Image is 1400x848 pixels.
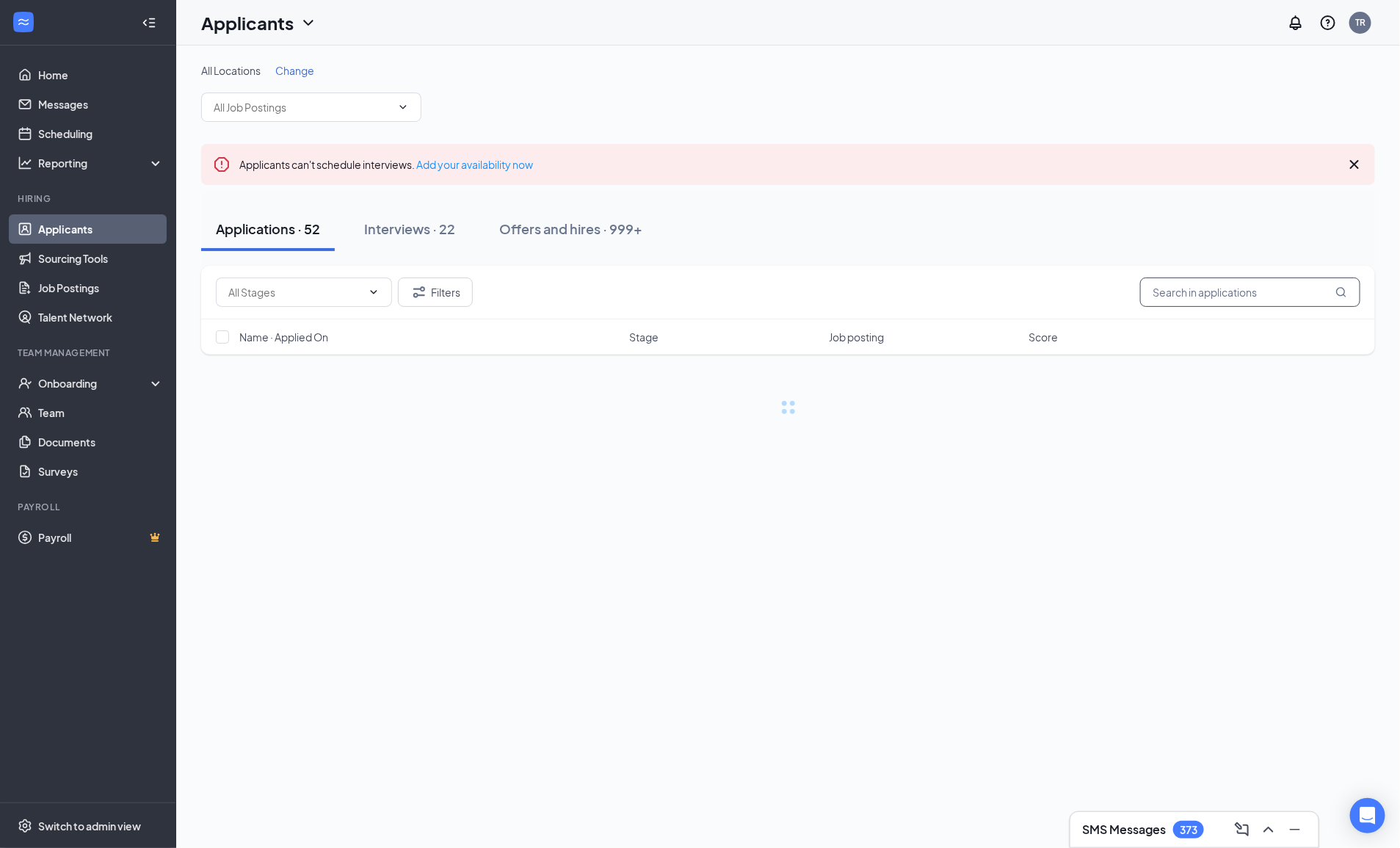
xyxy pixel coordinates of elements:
[364,220,455,238] div: Interviews · 22
[201,10,294,35] h1: Applicants
[142,15,156,30] svg: Collapse
[1346,156,1363,173] svg: Cross
[1355,16,1365,29] div: TR
[300,14,317,32] svg: ChevronDown
[499,220,642,238] div: Offers and hires · 999+
[1350,798,1385,833] div: Open Intercom Messenger
[38,90,164,119] a: Messages
[18,376,32,391] svg: UserCheck
[1180,824,1197,836] div: 373
[416,158,533,171] a: Add your availability now
[38,119,164,148] a: Scheduling
[16,15,31,29] svg: WorkstreamLogo
[410,283,428,301] svg: Filter
[214,99,391,115] input: All Job Postings
[18,156,32,170] svg: Analysis
[1082,822,1166,838] h3: SMS Messages
[1257,818,1280,841] button: ChevronUp
[239,158,533,171] span: Applicants can't schedule interviews.
[1140,278,1360,307] input: Search in applications
[18,819,32,833] svg: Settings
[216,220,320,238] div: Applications · 52
[829,330,884,344] span: Job posting
[1286,821,1304,838] svg: Minimize
[1287,14,1305,32] svg: Notifications
[38,302,164,332] a: Talent Network
[38,156,164,170] div: Reporting
[38,398,164,427] a: Team
[18,192,161,205] div: Hiring
[38,523,164,552] a: PayrollCrown
[630,330,659,344] span: Stage
[201,64,261,77] span: All Locations
[1230,818,1254,841] button: ComposeMessage
[1233,821,1251,838] svg: ComposeMessage
[38,214,164,244] a: Applicants
[398,278,473,307] button: Filter Filters
[38,376,151,391] div: Onboarding
[38,427,164,457] a: Documents
[228,284,362,300] input: All Stages
[18,347,161,359] div: Team Management
[275,64,314,77] span: Change
[1029,330,1058,344] span: Score
[368,286,380,298] svg: ChevronDown
[38,60,164,90] a: Home
[38,819,141,833] div: Switch to admin view
[213,156,231,173] svg: Error
[239,330,328,344] span: Name · Applied On
[18,501,161,513] div: Payroll
[1335,286,1347,298] svg: MagnifyingGlass
[38,273,164,302] a: Job Postings
[38,244,164,273] a: Sourcing Tools
[38,457,164,486] a: Surveys
[1283,818,1307,841] button: Minimize
[1319,14,1337,32] svg: QuestionInfo
[397,101,409,113] svg: ChevronDown
[1260,821,1277,838] svg: ChevronUp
